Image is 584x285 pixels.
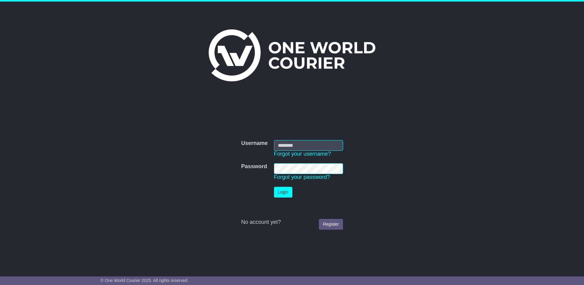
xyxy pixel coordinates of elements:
a: Register [319,219,343,230]
div: No account yet? [241,219,343,226]
span: © One World Courier 2025. All rights reserved. [100,278,189,283]
img: One World [209,29,375,81]
a: Forgot your password? [274,174,330,180]
label: Password [241,163,267,170]
button: Login [274,187,292,198]
label: Username [241,140,268,147]
a: Forgot your username? [274,151,331,157]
